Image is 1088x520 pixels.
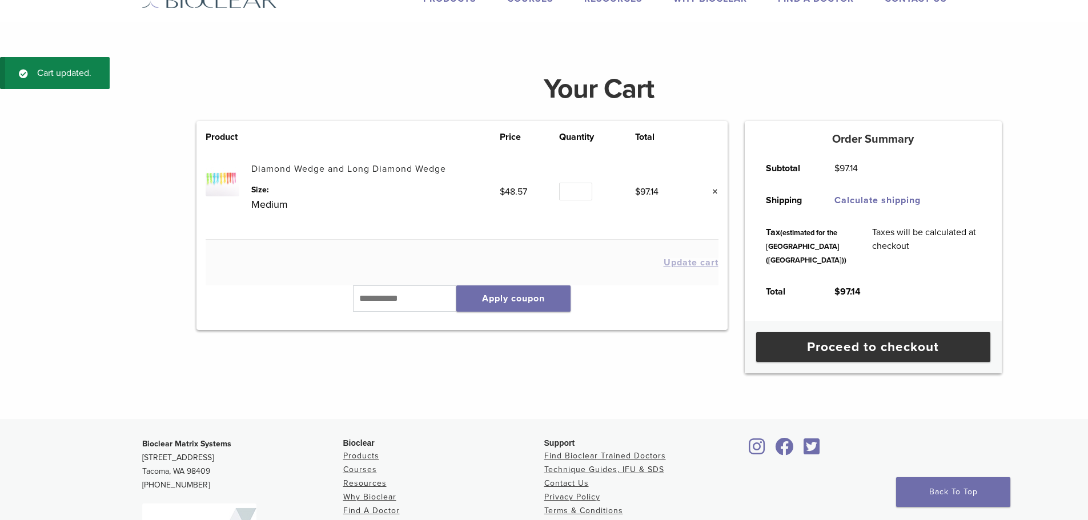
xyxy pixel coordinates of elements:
[544,506,623,515] a: Terms & Conditions
[206,130,251,144] th: Product
[753,276,822,308] th: Total
[343,438,375,448] span: Bioclear
[251,184,500,196] dt: Size:
[188,75,1010,103] h1: Your Cart
[206,162,239,196] img: Diamond Wedge and Long Diamond Wedge
[753,216,860,276] th: Tax
[756,332,990,362] a: Proceed to checkout
[343,451,379,461] a: Products
[766,228,846,265] small: (estimated for the [GEOGRAPHIC_DATA] ([GEOGRAPHIC_DATA]))
[834,286,861,297] bdi: 97.14
[500,186,527,197] bdi: 48.57
[635,186,640,197] span: $
[834,286,840,297] span: $
[800,445,824,456] a: Bioclear
[753,152,822,184] th: Subtotal
[544,465,664,474] a: Technique Guides, IFU & SDS
[544,451,666,461] a: Find Bioclear Trained Doctors
[745,132,1002,146] h5: Order Summary
[544,478,589,488] a: Contact Us
[251,196,500,213] p: Medium
[251,163,446,175] a: Diamond Wedge and Long Diamond Wedge
[834,163,858,174] bdi: 97.14
[343,492,396,502] a: Why Bioclear
[500,130,559,144] th: Price
[343,478,387,488] a: Resources
[834,163,840,174] span: $
[635,186,659,197] bdi: 97.14
[772,445,798,456] a: Bioclear
[142,439,231,449] strong: Bioclear Matrix Systems
[896,477,1010,507] a: Back To Top
[753,184,822,216] th: Shipping
[544,492,600,502] a: Privacy Policy
[635,130,686,144] th: Total
[704,184,718,199] a: Remove this item
[834,195,921,206] a: Calculate shipping
[544,438,575,448] span: Support
[664,258,718,267] button: Update cart
[456,285,571,312] button: Apply coupon
[745,445,769,456] a: Bioclear
[860,216,993,276] td: Taxes will be calculated at checkout
[142,437,343,492] p: [STREET_ADDRESS] Tacoma, WA 98409 [PHONE_NUMBER]
[559,130,635,144] th: Quantity
[500,186,505,197] span: $
[343,506,400,515] a: Find A Doctor
[343,465,377,474] a: Courses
